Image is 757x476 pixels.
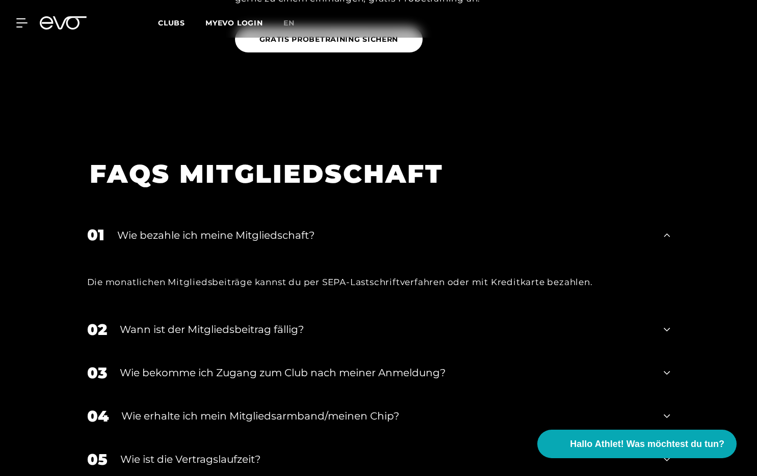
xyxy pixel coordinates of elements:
[87,223,105,246] div: 01
[121,408,651,424] div: Wie erhalte ich mein Mitgliedsarmband/meinen Chip?
[90,157,655,190] h1: FAQS MITGLIEDSCHAFT
[87,318,107,341] div: 02
[87,361,107,384] div: 03
[205,18,263,27] a: MYEVO LOGIN
[570,437,724,451] span: Hallo Athlet! Was möchtest du tun?
[120,452,651,467] div: Wie ist die Vertragslaufzeit?
[87,448,108,471] div: 05
[283,18,295,27] span: en
[87,405,109,428] div: 04
[117,228,651,243] div: Wie bezahle ich meine Mitgliedschaft?
[537,430,737,458] button: Hallo Athlet! Was möchtest du tun?
[120,365,651,380] div: Wie bekomme ich Zugang zum Club nach meiner Anmeldung?
[120,322,651,337] div: Wann ist der Mitgliedsbeitrag fällig?
[283,17,307,29] a: en
[87,274,670,290] div: Die monatlichen Mitgliedsbeiträge kannst du per SEPA-Lastschriftverfahren oder mit Kreditkarte be...
[158,18,205,27] a: Clubs
[158,18,185,27] span: Clubs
